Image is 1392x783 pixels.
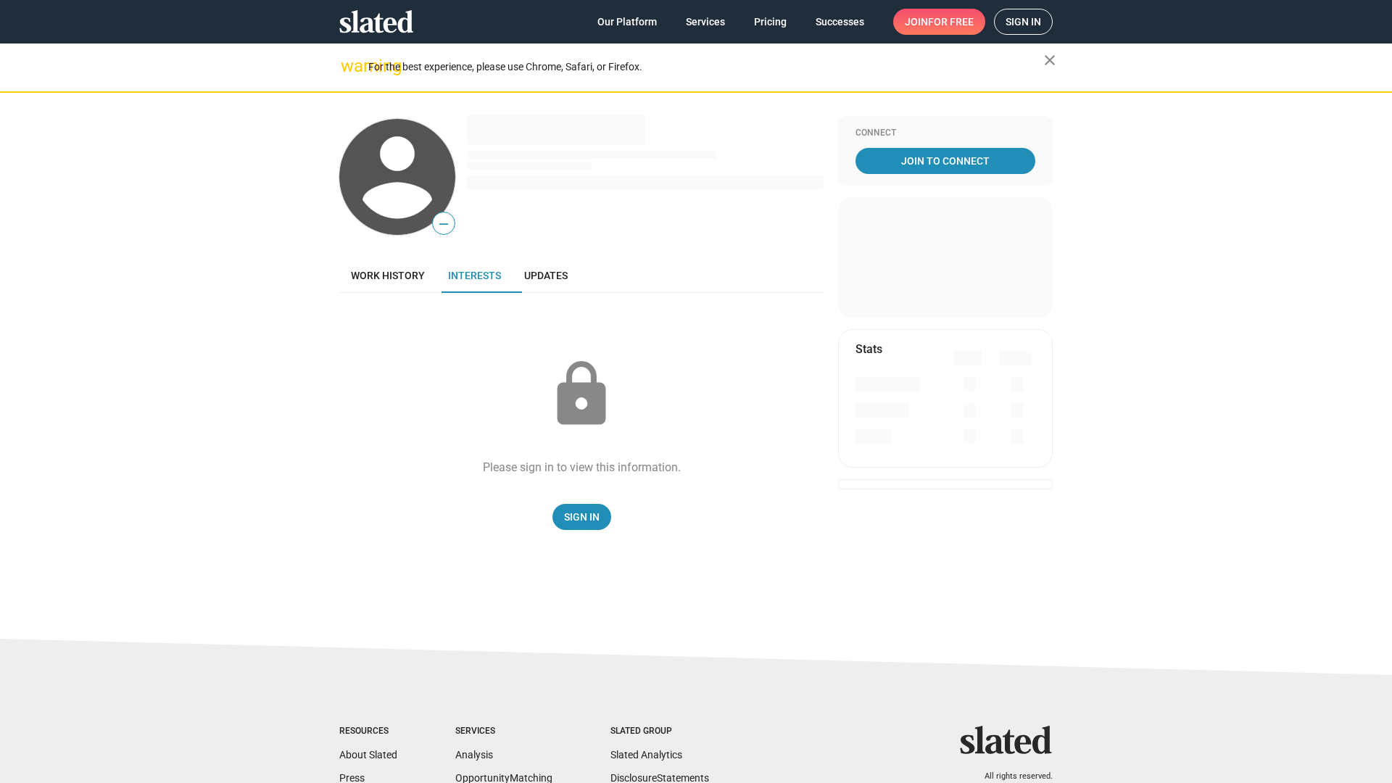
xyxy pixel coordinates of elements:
[483,460,681,475] div: Please sign in to view this information.
[455,749,493,761] a: Analysis
[524,270,568,281] span: Updates
[905,9,974,35] span: Join
[586,9,668,35] a: Our Platform
[455,726,552,737] div: Services
[1041,51,1058,69] mat-icon: close
[804,9,876,35] a: Successes
[513,258,579,293] a: Updates
[436,258,513,293] a: Interests
[597,9,657,35] span: Our Platform
[545,358,618,431] mat-icon: lock
[893,9,985,35] a: Joinfor free
[686,9,725,35] span: Services
[433,215,455,233] span: —
[1006,9,1041,34] span: Sign in
[339,726,397,737] div: Resources
[552,504,611,530] a: Sign In
[674,9,737,35] a: Services
[928,9,974,35] span: for free
[816,9,864,35] span: Successes
[855,148,1035,174] a: Join To Connect
[448,270,501,281] span: Interests
[610,726,709,737] div: Slated Group
[564,504,600,530] span: Sign In
[855,341,882,357] mat-card-title: Stats
[610,749,682,761] a: Slated Analytics
[742,9,798,35] a: Pricing
[858,148,1032,174] span: Join To Connect
[339,749,397,761] a: About Slated
[339,258,436,293] a: Work history
[368,57,1044,77] div: For the best experience, please use Chrome, Safari, or Firefox.
[341,57,358,75] mat-icon: warning
[754,9,787,35] span: Pricing
[855,128,1035,139] div: Connect
[351,270,425,281] span: Work history
[994,9,1053,35] a: Sign in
